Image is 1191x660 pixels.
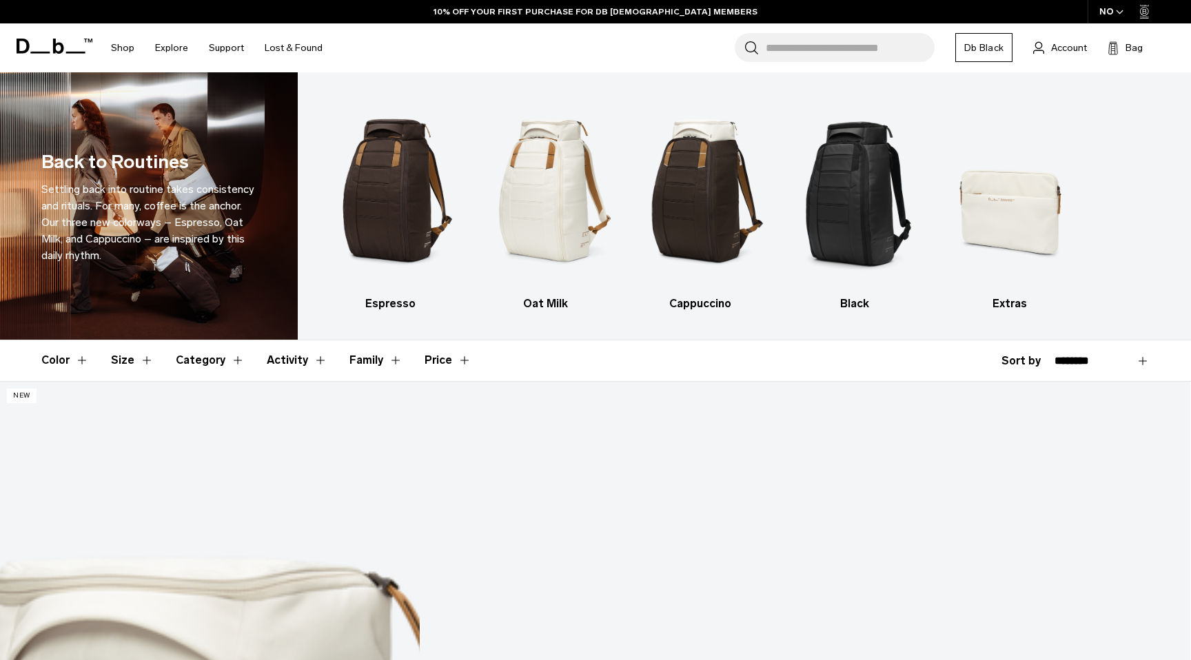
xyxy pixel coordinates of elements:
img: Db [480,93,611,289]
nav: Main Navigation [101,23,333,72]
li: 2 / 5 [480,93,611,312]
a: Lost & Found [265,23,323,72]
a: Db Black [955,33,1012,62]
a: Account [1033,39,1087,56]
p: New [7,389,37,403]
a: Db Extras [944,93,1075,312]
button: Toggle Price [425,340,471,380]
span: Bag [1126,41,1143,55]
button: Toggle Filter [267,340,327,380]
h3: Oat Milk [480,296,611,312]
img: Db [790,93,921,289]
h3: Extras [944,296,1075,312]
li: 1 / 5 [325,93,456,312]
button: Toggle Filter [349,340,403,380]
img: Db [944,93,1075,289]
li: 5 / 5 [944,93,1075,312]
a: Db Black [790,93,921,312]
a: Db Espresso [325,93,456,312]
a: 10% OFF YOUR FIRST PURCHASE FOR DB [DEMOGRAPHIC_DATA] MEMBERS [434,6,757,18]
a: Db Oat Milk [480,93,611,312]
button: Toggle Filter [111,340,154,380]
a: Explore [155,23,188,72]
li: 3 / 5 [635,93,766,312]
img: Db [325,93,456,289]
p: Settling back into routine takes consistency and rituals. For many, coffee is the anchor. Our thr... [41,181,256,264]
img: Db [635,93,766,289]
button: Toggle Filter [41,340,89,380]
a: Support [209,23,244,72]
h3: Black [790,296,921,312]
h3: Espresso [325,296,456,312]
li: 4 / 5 [790,93,921,312]
h1: Back to Routines [41,148,189,176]
button: Toggle Filter [176,340,245,380]
span: Account [1051,41,1087,55]
h3: Cappuccino [635,296,766,312]
button: Bag [1108,39,1143,56]
a: Shop [111,23,134,72]
a: Db Cappuccino [635,93,766,312]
